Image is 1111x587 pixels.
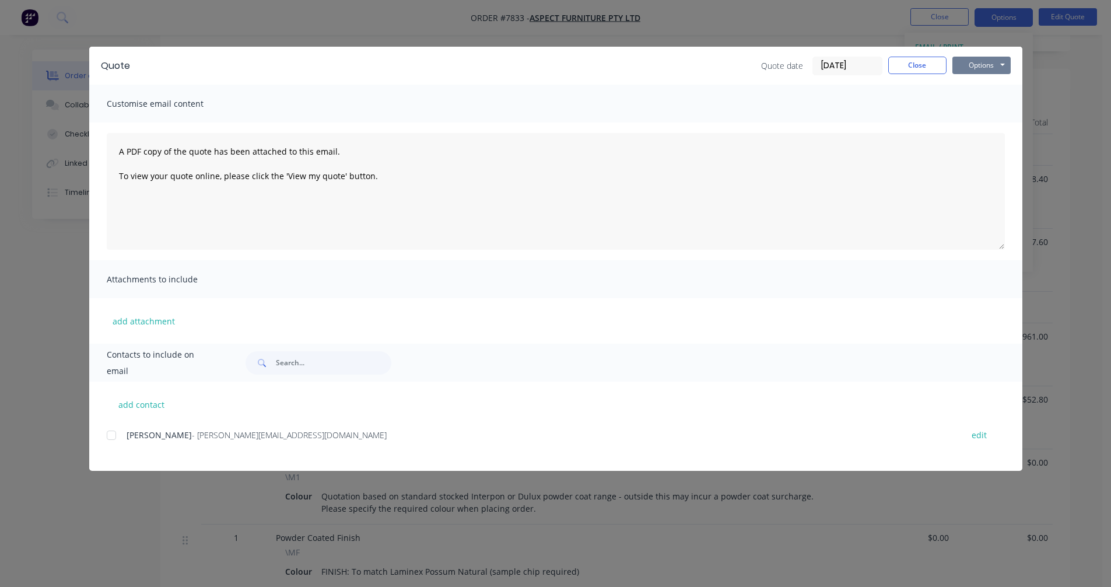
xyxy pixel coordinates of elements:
[107,133,1005,250] textarea: A PDF copy of the quote has been attached to this email. To view your quote online, please click ...
[107,312,181,330] button: add attachment
[761,60,803,72] span: Quote date
[107,396,177,413] button: add contact
[888,57,947,74] button: Close
[107,271,235,288] span: Attachments to include
[952,57,1011,74] button: Options
[127,429,192,441] span: [PERSON_NAME]
[276,351,391,375] input: Search...
[107,96,235,112] span: Customise email content
[107,347,217,379] span: Contacts to include on email
[965,427,994,443] button: edit
[192,429,387,441] span: - [PERSON_NAME][EMAIL_ADDRESS][DOMAIN_NAME]
[101,59,130,73] div: Quote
